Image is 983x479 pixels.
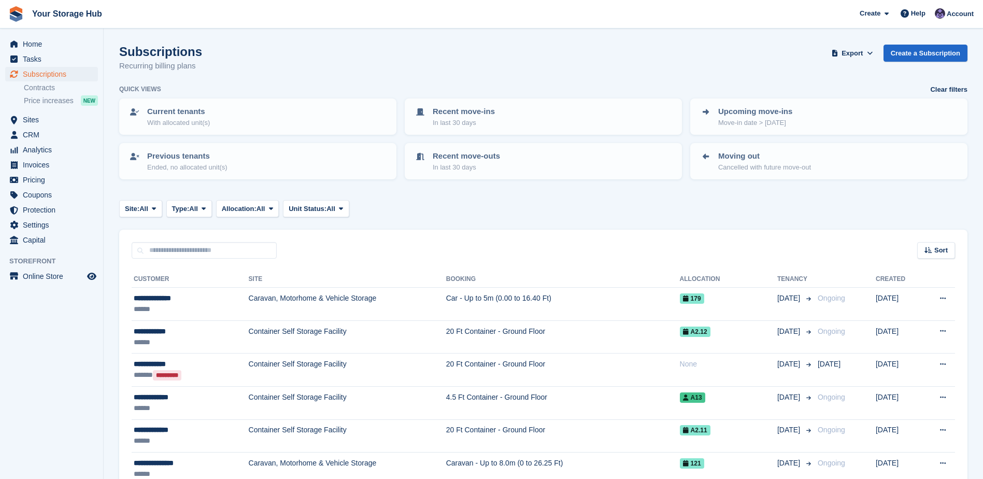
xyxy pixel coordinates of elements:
[28,5,106,22] a: Your Storage Hub
[777,293,802,304] span: [DATE]
[777,359,802,370] span: [DATE]
[947,9,974,19] span: Account
[406,100,681,134] a: Recent move-ins In last 30 days
[249,354,446,387] td: Container Self Storage Facility
[935,8,945,19] img: Liam Beddard
[860,8,880,19] span: Create
[5,173,98,187] a: menu
[24,83,98,93] a: Contracts
[147,150,227,162] p: Previous tenants
[326,204,335,214] span: All
[5,52,98,66] a: menu
[81,95,98,106] div: NEW
[934,245,948,256] span: Sort
[189,204,198,214] span: All
[876,419,921,453] td: [DATE]
[818,459,845,467] span: Ongoing
[119,200,162,217] button: Site: All
[139,204,148,214] span: All
[777,326,802,337] span: [DATE]
[125,204,139,214] span: Site:
[283,200,349,217] button: Unit Status: All
[23,37,85,51] span: Home
[24,95,98,106] a: Price increases NEW
[289,204,326,214] span: Unit Status:
[680,392,705,403] span: A13
[680,327,710,337] span: A2.12
[249,288,446,321] td: Caravan, Motorhome & Vehicle Storage
[818,426,845,434] span: Ongoing
[5,158,98,172] a: menu
[147,106,210,118] p: Current tenants
[23,269,85,284] span: Online Store
[166,200,212,217] button: Type: All
[9,256,103,266] span: Storefront
[718,162,811,173] p: Cancelled with future move-out
[930,84,967,95] a: Clear filters
[680,458,704,469] span: 121
[132,271,249,288] th: Customer
[249,271,446,288] th: Site
[446,386,680,419] td: 4.5 Ft Container - Ground Floor
[446,271,680,288] th: Booking
[5,128,98,142] a: menu
[23,52,85,66] span: Tasks
[718,150,811,162] p: Moving out
[5,143,98,157] a: menu
[23,233,85,247] span: Capital
[147,162,227,173] p: Ended, no allocated unit(s)
[680,359,777,370] div: None
[446,288,680,321] td: Car - Up to 5m (0.00 to 16.40 Ft)
[24,96,74,106] span: Price increases
[818,294,845,302] span: Ongoing
[818,327,845,335] span: Ongoing
[5,269,98,284] a: menu
[446,320,680,354] td: 20 Ft Container - Ground Floor
[23,143,85,157] span: Analytics
[446,354,680,387] td: 20 Ft Container - Ground Floor
[249,320,446,354] td: Container Self Storage Facility
[23,128,85,142] span: CRM
[86,270,98,283] a: Preview store
[172,204,190,214] span: Type:
[691,100,966,134] a: Upcoming move-ins Move-in date > [DATE]
[5,37,98,51] a: menu
[249,419,446,453] td: Container Self Storage Facility
[5,67,98,81] a: menu
[23,218,85,232] span: Settings
[23,173,85,187] span: Pricing
[446,419,680,453] td: 20 Ft Container - Ground Floor
[680,425,710,435] span: A2.11
[818,393,845,401] span: Ongoing
[718,118,792,128] p: Move-in date > [DATE]
[5,233,98,247] a: menu
[876,320,921,354] td: [DATE]
[119,60,202,72] p: Recurring billing plans
[876,271,921,288] th: Created
[119,84,161,94] h6: Quick views
[5,218,98,232] a: menu
[876,288,921,321] td: [DATE]
[777,425,802,435] span: [DATE]
[433,106,495,118] p: Recent move-ins
[876,386,921,419] td: [DATE]
[147,118,210,128] p: With allocated unit(s)
[884,45,967,62] a: Create a Subscription
[257,204,265,214] span: All
[23,158,85,172] span: Invoices
[5,112,98,127] a: menu
[216,200,279,217] button: Allocation: All
[23,112,85,127] span: Sites
[23,188,85,202] span: Coupons
[5,188,98,202] a: menu
[23,67,85,81] span: Subscriptions
[876,354,921,387] td: [DATE]
[119,45,202,59] h1: Subscriptions
[433,150,500,162] p: Recent move-outs
[120,100,395,134] a: Current tenants With allocated unit(s)
[842,48,863,59] span: Export
[120,144,395,178] a: Previous tenants Ended, no allocated unit(s)
[691,144,966,178] a: Moving out Cancelled with future move-out
[680,293,704,304] span: 179
[23,203,85,217] span: Protection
